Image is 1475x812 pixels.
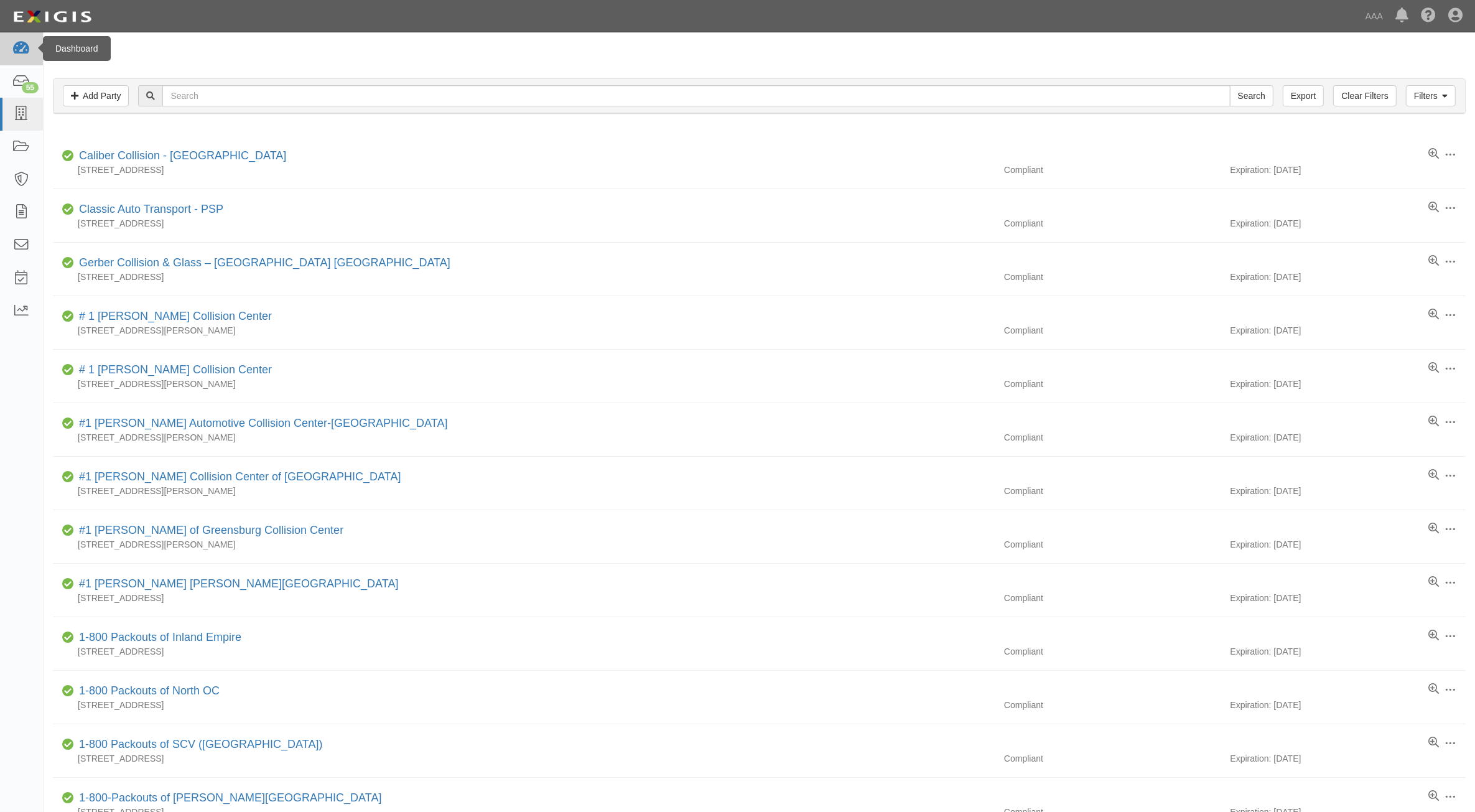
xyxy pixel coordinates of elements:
[1231,538,1466,551] div: Expiration: [DATE]
[62,419,74,428] i: Compliant
[162,85,1230,106] input: Search
[53,538,995,551] div: [STREET_ADDRESS][PERSON_NAME]
[63,85,129,106] a: Add Party
[53,592,995,604] div: [STREET_ADDRESS]
[995,271,1231,283] div: Compliant
[79,738,322,750] a: 1-800 Packouts of SCV ([GEOGRAPHIC_DATA])
[79,577,398,590] a: #1 [PERSON_NAME] [PERSON_NAME][GEOGRAPHIC_DATA]
[1428,523,1439,535] a: View results summary
[1428,790,1439,803] a: View results summary
[1428,416,1439,428] a: View results summary
[9,6,95,28] img: logo-5460c22ac91f19d4615b14bd174203de0afe785f0fc80cf4dbbc73dc1793850b.png
[74,630,241,646] div: 1-800 Packouts of Inland Empire
[79,310,272,322] a: # 1 [PERSON_NAME] Collision Center
[62,794,74,803] i: Compliant
[1231,645,1466,658] div: Expiration: [DATE]
[1428,737,1439,749] a: View results summary
[74,309,272,325] div: # 1 Cochran Collision Center
[1231,431,1466,444] div: Expiration: [DATE]
[53,645,995,658] div: [STREET_ADDRESS]
[53,431,995,444] div: [STREET_ADDRESS][PERSON_NAME]
[995,485,1231,497] div: Compliant
[79,363,272,376] a: # 1 [PERSON_NAME] Collision Center
[1231,699,1466,711] div: Expiration: [DATE]
[1406,85,1456,106] a: Filters
[62,740,74,749] i: Compliant
[1231,592,1466,604] div: Expiration: [DATE]
[1428,255,1439,268] a: View results summary
[995,538,1231,551] div: Compliant
[1428,683,1439,696] a: View results summary
[1333,85,1396,106] a: Clear Filters
[62,526,74,535] i: Compliant
[1230,85,1273,106] input: Search
[62,687,74,696] i: Compliant
[74,737,322,753] div: 1-800 Packouts of SCV (Santa Clarita Valley)
[62,259,74,268] i: Compliant
[1283,85,1324,106] a: Export
[74,469,401,485] div: #1 Cochran Collision Center of Greensburg
[74,202,223,218] div: Classic Auto Transport - PSP
[43,36,111,61] div: Dashboard
[1231,164,1466,176] div: Expiration: [DATE]
[995,217,1231,230] div: Compliant
[1231,752,1466,765] div: Expiration: [DATE]
[1428,630,1439,642] a: View results summary
[62,205,74,214] i: Compliant
[79,149,286,162] a: Caliber Collision - [GEOGRAPHIC_DATA]
[1359,4,1389,29] a: AAA
[995,378,1231,390] div: Compliant
[74,523,343,539] div: #1 Cochran of Greensburg Collision Center
[995,699,1231,711] div: Compliant
[79,470,401,483] a: #1 [PERSON_NAME] Collision Center of [GEOGRAPHIC_DATA]
[53,271,995,283] div: [STREET_ADDRESS]
[74,362,272,378] div: # 1 Cochran Collision Center
[74,790,381,806] div: 1-800-Packouts of Beverly Hills
[22,82,39,93] div: 55
[53,47,1466,63] h1: Parties
[995,645,1231,658] div: Compliant
[79,417,448,429] a: #1 [PERSON_NAME] Automotive Collision Center-[GEOGRAPHIC_DATA]
[1428,309,1439,321] a: View results summary
[995,592,1231,604] div: Compliant
[995,431,1231,444] div: Compliant
[995,752,1231,765] div: Compliant
[1428,202,1439,214] a: View results summary
[62,312,74,321] i: Compliant
[1231,217,1466,230] div: Expiration: [DATE]
[79,791,381,804] a: 1-800-Packouts of [PERSON_NAME][GEOGRAPHIC_DATA]
[74,255,450,271] div: Gerber Collision & Glass – Houston Brighton
[53,485,995,497] div: [STREET_ADDRESS][PERSON_NAME]
[79,684,220,697] a: 1-800 Packouts of North OC
[1428,469,1439,482] a: View results summary
[1231,324,1466,337] div: Expiration: [DATE]
[1231,378,1466,390] div: Expiration: [DATE]
[79,256,450,269] a: Gerber Collision & Glass – [GEOGRAPHIC_DATA] [GEOGRAPHIC_DATA]
[74,683,220,699] div: 1-800 Packouts of North OC
[1428,576,1439,589] a: View results summary
[62,366,74,375] i: Compliant
[74,576,398,592] div: #1 Cochran Robinson Township
[1231,485,1466,497] div: Expiration: [DATE]
[53,752,995,765] div: [STREET_ADDRESS]
[53,699,995,711] div: [STREET_ADDRESS]
[1231,271,1466,283] div: Expiration: [DATE]
[74,148,286,164] div: Caliber Collision - Gainesville
[1428,362,1439,375] a: View results summary
[79,203,223,215] a: Classic Auto Transport - PSP
[995,324,1231,337] div: Compliant
[995,164,1231,176] div: Compliant
[53,378,995,390] div: [STREET_ADDRESS][PERSON_NAME]
[62,633,74,642] i: Compliant
[53,324,995,337] div: [STREET_ADDRESS][PERSON_NAME]
[74,416,448,432] div: #1 Cochran Automotive Collision Center-Monroeville
[1421,9,1436,24] i: Help Center - Complianz
[53,164,995,176] div: [STREET_ADDRESS]
[79,631,241,643] a: 1-800 Packouts of Inland Empire
[62,152,74,161] i: Compliant
[79,524,343,536] a: #1 [PERSON_NAME] of Greensburg Collision Center
[53,217,995,230] div: [STREET_ADDRESS]
[1428,148,1439,161] a: View results summary
[62,580,74,589] i: Compliant
[62,473,74,482] i: Compliant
